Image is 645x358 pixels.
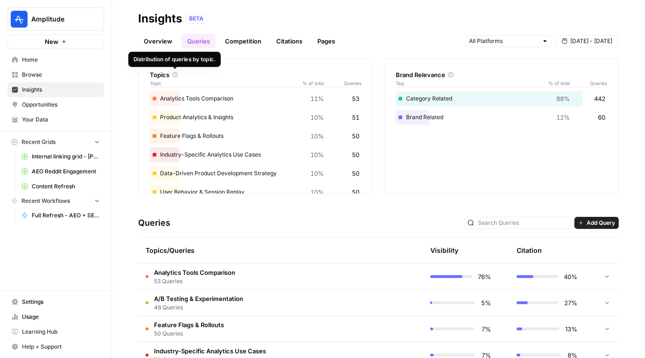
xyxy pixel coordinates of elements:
span: % of total [542,79,570,87]
span: 50 [352,150,359,159]
a: AEO Reddit Engagement [17,164,104,179]
span: 40% [564,272,577,281]
a: Internal linking grid - [PERSON_NAME] [17,149,104,164]
span: 13% [565,324,577,334]
a: Content Refresh [17,179,104,194]
a: Your Data [7,112,104,127]
div: User Behavior & Session Replay [150,185,361,200]
span: Learning Hub [22,328,100,336]
div: Distribution of queries by topic. [133,55,216,64]
span: 11% [310,94,324,103]
span: 88% [556,94,570,103]
span: Topic [150,79,296,87]
a: Full Refresh - AEO + SERP Briefs [17,208,104,223]
span: 27% [564,298,577,308]
span: Recent Workflows [21,197,70,205]
span: 5% [480,298,491,308]
div: BETA [186,14,207,23]
a: Opportunities [7,97,104,112]
span: [DATE] - [DATE] [570,37,612,45]
a: Learning Hub [7,324,104,339]
div: Citation [517,237,542,263]
div: Industry-Specific Analytics Use Cases [150,147,361,162]
span: 60 [598,113,605,122]
div: Brand Relevance [396,70,607,79]
div: Product Analytics & Insights [150,110,361,125]
span: Recent Grids [21,138,56,146]
span: Feature Flags & Rollouts [154,320,224,329]
span: 10% [310,150,324,159]
a: Pages [312,34,341,49]
span: 10% [310,187,324,197]
button: Workspace: Amplitude [7,7,104,31]
div: Analytics Tools Comparison [150,91,361,106]
a: Browse [7,67,104,82]
h3: Queries [138,216,170,229]
div: Insights [138,11,182,26]
span: Insights [22,86,100,94]
span: 50 [352,187,359,197]
button: Add Query [575,217,619,229]
button: Recent Grids [7,135,104,149]
div: Category Related [396,91,607,106]
span: 442 [594,94,605,103]
a: Overview [138,34,178,49]
div: Topics [150,70,361,79]
span: A/B Testing & Experimentation [154,294,243,303]
span: Content Refresh [32,182,100,191]
span: 10% [310,169,324,178]
span: 50 [352,169,359,178]
button: Recent Workflows [7,194,104,208]
span: Opportunities [22,100,100,109]
a: Settings [7,294,104,309]
button: New [7,35,104,49]
span: % of total [296,79,324,87]
span: 53 [352,94,359,103]
div: Visibility [430,246,458,255]
span: Settings [22,298,100,306]
input: All Platforms [469,36,538,46]
span: Internal linking grid - [PERSON_NAME] [32,152,100,161]
button: [DATE] - [DATE] [555,35,619,47]
span: Amplitude [31,14,88,24]
span: 10% [310,113,324,122]
div: Brand Related [396,110,607,125]
span: New [45,37,58,46]
span: AEO Reddit Engagement [32,167,100,176]
input: Search Queries [478,218,568,228]
span: 7% [480,324,491,334]
span: 53 Queries [154,277,235,286]
span: Tag [396,79,542,87]
span: 76% [478,272,491,281]
div: Feature Flags & Rollouts [150,129,361,143]
div: Data-Driven Product Development Strategy [150,166,361,181]
div: Topics/Queries [146,237,327,263]
a: Insights [7,82,104,97]
span: Your Data [22,115,100,124]
a: Home [7,52,104,67]
span: 50 [352,131,359,141]
button: Help + Support [7,339,104,354]
span: 12% [556,113,570,122]
span: 51 [352,113,359,122]
span: Usage [22,313,100,321]
img: Amplitude Logo [11,11,28,28]
span: Help + Support [22,343,100,351]
span: Analytics Tools Comparison [154,268,235,277]
span: 10% [310,131,324,141]
span: Queries [570,79,607,87]
span: Full Refresh - AEO + SERP Briefs [32,211,100,220]
span: Home [22,56,100,64]
span: Add Query [587,219,615,227]
span: Queries [324,79,361,87]
a: Queries [182,34,216,49]
span: 48 Queries [154,303,243,312]
span: Browse [22,71,100,79]
span: 50 Queries [154,329,224,338]
a: Citations [271,34,308,49]
a: Usage [7,309,104,324]
a: Competition [219,34,267,49]
span: Industry-Specific Analytics Use Cases [154,346,266,356]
